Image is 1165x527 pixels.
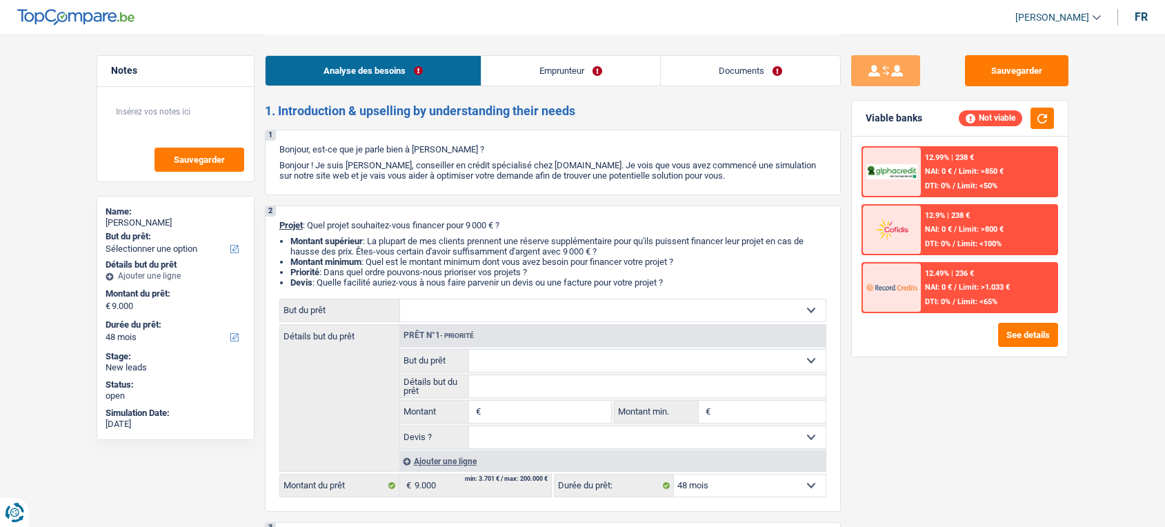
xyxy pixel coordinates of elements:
[954,167,957,176] span: /
[266,206,276,217] div: 2
[400,426,470,448] label: Devis ?
[266,56,481,86] a: Analyse des besoins
[265,103,841,119] h2: 1. Introduction & upselling by understanding their needs
[1015,12,1089,23] span: [PERSON_NAME]
[106,408,246,419] div: Simulation Date:
[925,153,974,162] div: 12.99% | 238 €
[925,239,950,248] span: DTI: 0%
[106,390,246,401] div: open
[400,331,477,340] div: Prêt n°1
[399,475,415,497] span: €
[290,277,826,288] li: : Quelle facilité auriez-vous à nous faire parvenir un devis ou une facture pour votre projet ?
[106,379,246,390] div: Status:
[469,401,484,423] span: €
[965,55,1068,86] button: Sauvegarder
[661,56,840,86] a: Documents
[925,225,952,234] span: NAI: 0 €
[279,160,826,181] p: Bonjour ! Je suis [PERSON_NAME], conseiller en crédit spécialisé chez [DOMAIN_NAME]. Je vois que ...
[106,319,243,330] label: Durée du prêt:
[925,283,952,292] span: NAI: 0 €
[998,323,1058,347] button: See details
[111,65,240,77] h5: Notes
[959,167,1004,176] span: Limit: >850 €
[465,476,548,482] div: min: 3.701 € / max: 200.000 €
[866,217,917,242] img: Cofidis
[925,211,970,220] div: 12.9% | 238 €
[699,401,714,423] span: €
[290,267,826,277] li: : Dans quel ordre pouvons-nous prioriser vos projets ?
[957,297,997,306] span: Limit: <65%
[106,217,246,228] div: [PERSON_NAME]
[106,351,246,362] div: Stage:
[953,181,955,190] span: /
[266,130,276,141] div: 1
[290,236,363,246] strong: Montant supérieur
[280,299,400,321] label: But du prêt
[290,257,826,267] li: : Quel est le montant minimum dont vous avez besoin pour financer votre projet ?
[106,301,110,312] span: €
[953,297,955,306] span: /
[106,362,246,373] div: New leads
[954,225,957,234] span: /
[954,283,957,292] span: /
[17,9,135,26] img: TopCompare Logo
[866,275,917,300] img: Record Credits
[925,167,952,176] span: NAI: 0 €
[400,375,470,397] label: Détails but du prêt
[279,220,303,230] span: Projet
[290,257,361,267] strong: Montant minimum
[555,475,674,497] label: Durée du prêt:
[957,181,997,190] span: Limit: <50%
[959,225,1004,234] span: Limit: >800 €
[1004,6,1101,29] a: [PERSON_NAME]
[615,401,699,423] label: Montant min.
[925,181,950,190] span: DTI: 0%
[106,259,246,270] div: Détails but du prêt
[399,451,826,471] div: Ajouter une ligne
[1135,10,1148,23] div: fr
[279,220,826,230] p: : Quel projet souhaitez-vous financer pour 9 000 € ?
[106,419,246,430] div: [DATE]
[290,277,312,288] span: Devis
[106,271,246,281] div: Ajouter une ligne
[925,269,974,278] div: 12.49% | 236 €
[400,350,470,372] label: But du prêt
[280,475,399,497] label: Montant du prêt
[959,110,1022,126] div: Not viable
[280,325,399,341] label: Détails but du prêt
[155,148,244,172] button: Sauvegarder
[106,288,243,299] label: Montant du prêt:
[440,332,474,339] span: - Priorité
[174,155,225,164] span: Sauvegarder
[279,144,826,155] p: Bonjour, est-ce que je parle bien à [PERSON_NAME] ?
[925,297,950,306] span: DTI: 0%
[957,239,1002,248] span: Limit: <100%
[106,231,243,242] label: But du prêt:
[106,206,246,217] div: Name:
[866,164,917,180] img: AlphaCredit
[959,283,1010,292] span: Limit: >1.033 €
[400,401,470,423] label: Montant
[866,112,922,124] div: Viable banks
[481,56,660,86] a: Emprunteur
[290,236,826,257] li: : La plupart de mes clients prennent une réserve supplémentaire pour qu'ils puissent financer leu...
[953,239,955,248] span: /
[290,267,319,277] strong: Priorité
